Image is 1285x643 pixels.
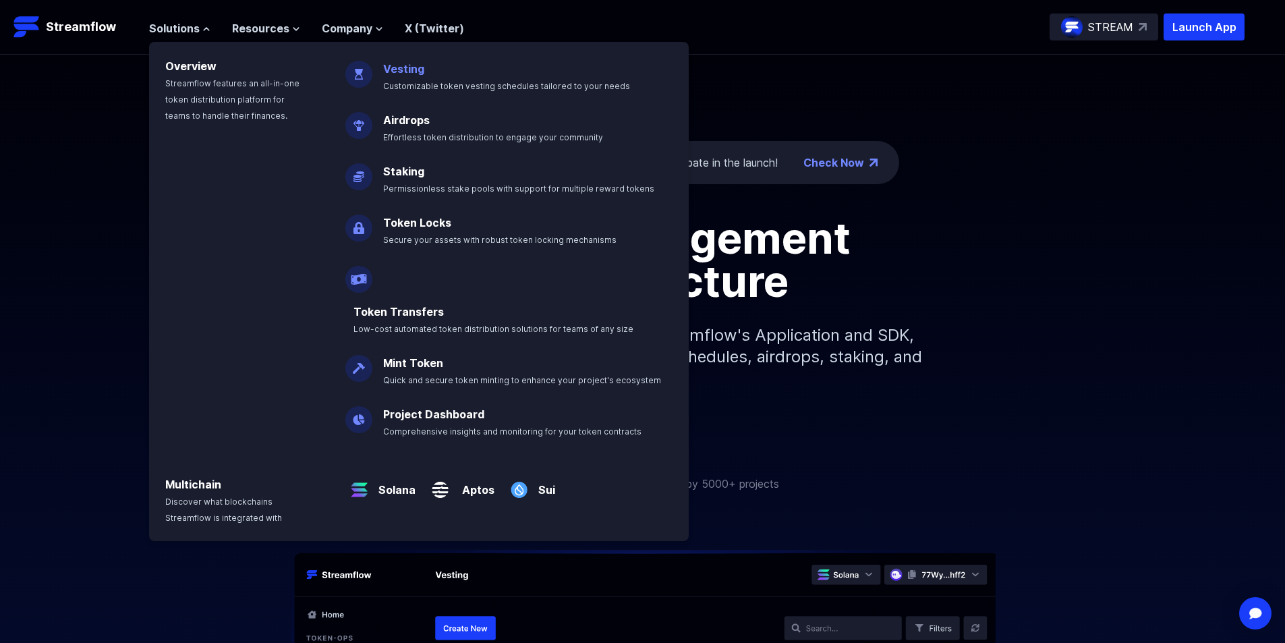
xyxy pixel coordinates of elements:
img: top-right-arrow.png [869,159,878,167]
img: top-right-arrow.svg [1139,23,1147,31]
a: Staking [383,165,424,178]
span: Secure your assets with robust token locking mechanisms [383,235,617,245]
span: Solutions [149,20,200,36]
a: STREAM [1050,13,1158,40]
img: Streamflow Logo [13,13,40,40]
span: Company [322,20,372,36]
span: Customizable token vesting schedules tailored to your needs [383,81,630,91]
a: Token Transfers [353,305,444,318]
p: STREAM [1088,19,1133,35]
img: Project Dashboard [345,395,372,433]
div: Open Intercom Messenger [1239,597,1272,630]
a: Solana [373,471,416,498]
span: Streamflow features an all-in-one token distribution platform for teams to handle their finances. [165,78,299,121]
a: Overview [165,59,217,73]
img: Staking [345,152,372,190]
button: Resources [232,20,300,36]
img: Airdrops [345,101,372,139]
a: Project Dashboard [383,408,484,421]
img: streamflow-logo-circle.png [1061,16,1083,38]
span: Effortless token distribution to engage your community [383,132,603,142]
a: Aptos [454,471,494,498]
img: Token Locks [345,204,372,242]
span: Low-cost automated token distribution solutions for teams of any size [353,324,633,334]
button: Solutions [149,20,210,36]
a: Mint Token [383,356,443,370]
a: Streamflow [13,13,136,40]
a: Check Now [803,155,864,171]
a: Vesting [383,62,424,76]
img: Aptos [426,466,454,503]
span: Quick and secure token minting to enhance your project's ecosystem [383,375,661,385]
a: X (Twitter) [405,22,464,35]
img: Sui [505,466,533,503]
img: Payroll [345,255,372,293]
a: Sui [533,471,555,498]
span: Resources [232,20,289,36]
img: Vesting [345,50,372,88]
a: Multichain [165,478,221,491]
img: Mint Token [345,344,372,382]
p: Trusted by 5000+ projects [644,476,779,492]
span: Permissionless stake pools with support for multiple reward tokens [383,184,654,194]
button: Launch App [1164,13,1245,40]
span: Comprehensive insights and monitoring for your token contracts [383,426,641,437]
button: Company [322,20,383,36]
a: Airdrops [383,113,430,127]
p: Streamflow [46,18,116,36]
span: Discover what blockchains Streamflow is integrated with [165,497,282,523]
a: Token Locks [383,216,451,229]
img: Solana [345,466,373,503]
